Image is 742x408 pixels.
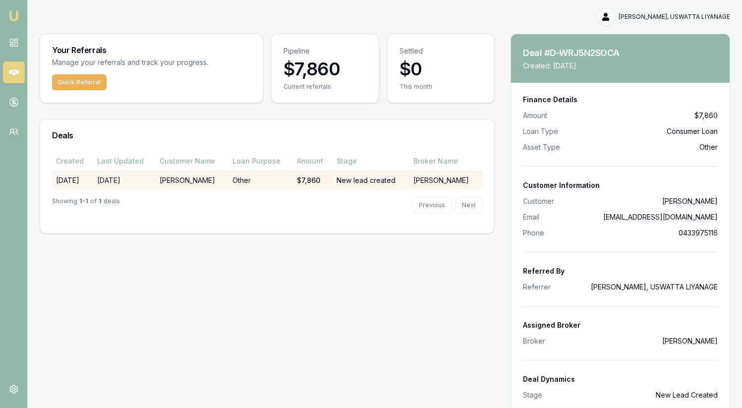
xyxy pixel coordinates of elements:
a: [EMAIL_ADDRESS][DOMAIN_NAME] [603,213,718,221]
div: Deal Dynamics [523,374,718,384]
td: [PERSON_NAME] [409,171,482,189]
p: Created: [DATE] [523,61,635,71]
div: Current referrals [284,83,367,91]
p: Settled [400,46,483,56]
span: $7,860 [694,111,718,120]
div: Broker Name [413,156,478,166]
td: New lead created [333,171,409,189]
div: Customer Name [160,156,225,166]
h3: $0 [400,59,483,79]
a: 0433975116 [679,229,718,237]
dt: Stage [523,390,542,400]
div: Finance Details [523,95,718,105]
h3: Deal #D-WRJ5N2SOCA [523,46,635,60]
dt: Referrer [523,282,551,292]
td: [PERSON_NAME] [156,171,228,189]
div: Referred By [523,266,718,276]
dt: Email [523,212,539,222]
dt: Broker [523,336,545,346]
div: Customer Information [523,180,718,190]
span: Asset Type [523,142,560,152]
div: Showing of deals [52,197,120,213]
div: Loan Purpose [232,156,289,166]
div: $7,860 [297,175,328,185]
dt: Customer [523,196,554,206]
div: Last Updated [97,156,152,166]
span: Consumer Loan [667,126,718,136]
td: Other [228,171,293,189]
div: Created [56,156,89,166]
span: Loan Type [523,126,558,136]
div: Stage [337,156,405,166]
div: Assigned Broker [523,320,718,330]
h3: Deals [52,131,482,139]
span: [PERSON_NAME], USWATTA LIYANAGE [619,13,730,21]
img: emu-icon-u.png [8,10,20,22]
div: Amount [297,156,328,166]
div: This month [400,83,483,91]
h3: Your Referrals [52,46,251,54]
dd: [PERSON_NAME] [662,336,718,346]
span: Other [699,142,718,152]
button: Quick Referral [52,74,107,90]
dt: Phone [523,228,544,238]
td: [DATE] [52,171,93,189]
strong: 1 [99,197,102,213]
td: [DATE] [93,171,156,189]
p: Pipeline [284,46,367,56]
strong: 1 - 1 [79,197,88,213]
dd: [PERSON_NAME] [662,196,718,206]
dd: New Lead Created [656,390,718,400]
p: Manage your referrals and track your progress. [52,57,251,68]
span: Amount [523,111,547,120]
dd: [PERSON_NAME], USWATTA LIYANAGE [591,282,718,292]
h3: $7,860 [284,59,367,79]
